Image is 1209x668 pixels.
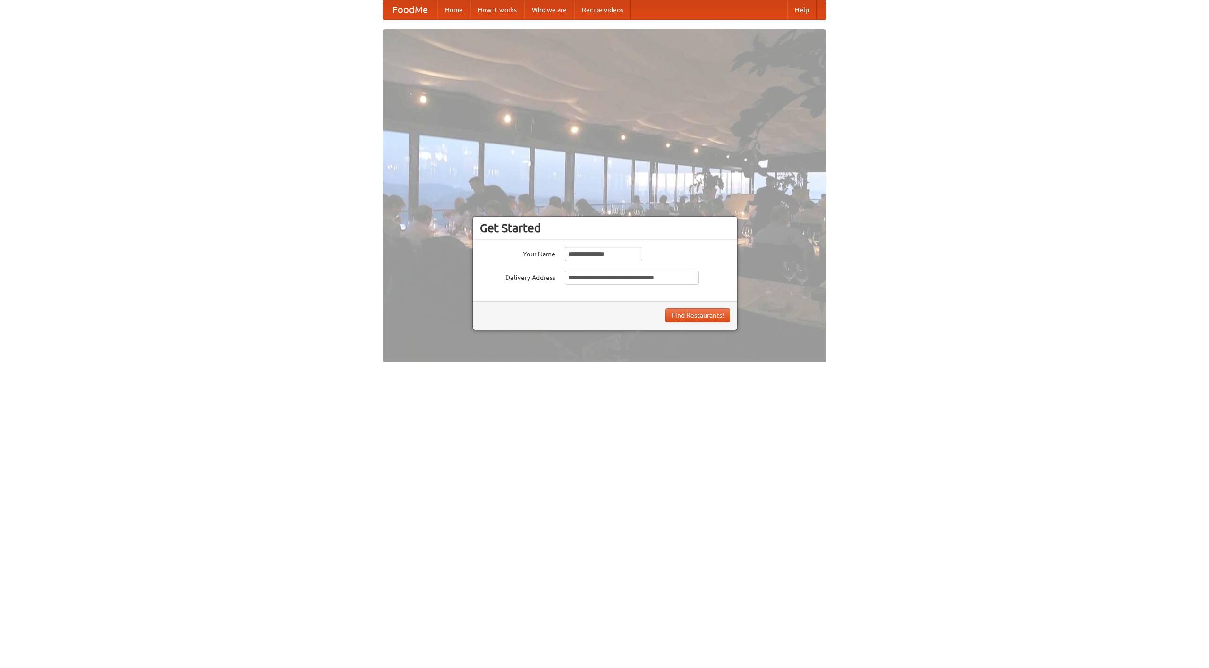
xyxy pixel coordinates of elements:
button: Find Restaurants! [665,308,730,322]
a: Home [437,0,470,19]
a: FoodMe [383,0,437,19]
h3: Get Started [480,221,730,235]
a: Who we are [524,0,574,19]
a: How it works [470,0,524,19]
a: Recipe videos [574,0,631,19]
label: Your Name [480,247,555,259]
label: Delivery Address [480,271,555,282]
a: Help [787,0,817,19]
